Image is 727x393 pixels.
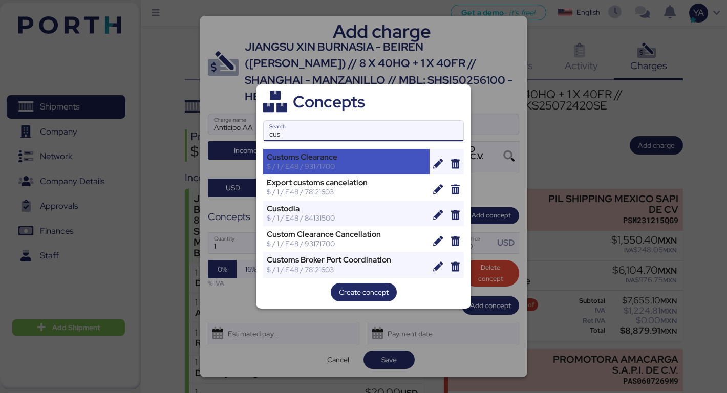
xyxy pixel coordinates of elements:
div: $ / 1 / E48 / 93171700 [267,239,426,248]
div: $ / 1 / E48 / 78121603 [267,187,426,196]
div: Concepts [293,96,365,108]
div: $ / 1 / E48 / 78121603 [267,265,426,274]
div: Customs Broker Port Coordination [267,255,426,265]
div: Custodia [267,204,426,213]
div: $ / 1 / E48 / 84131500 [267,213,426,223]
button: Create concept [331,283,397,301]
div: $ / 1 / E48 / 93171700 [267,162,426,171]
div: Export customs cancelation [267,178,426,187]
input: Search [264,121,463,141]
div: Custom Clearance Cancellation [267,230,426,239]
div: Customs Clearance [267,152,426,162]
span: Create concept [339,286,389,298]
